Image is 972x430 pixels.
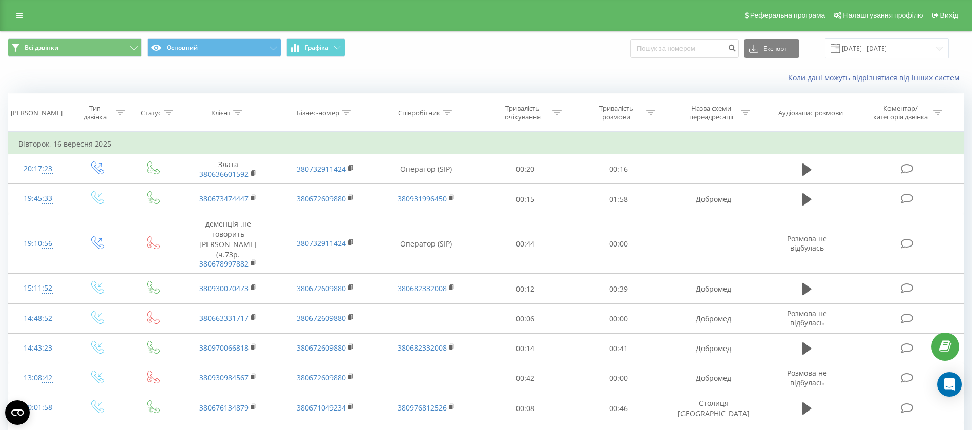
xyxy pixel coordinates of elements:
[199,313,249,323] a: 380663331717
[696,194,731,204] font: Добромед
[609,373,628,383] font: 00:00
[940,11,958,19] font: Вихід
[398,403,447,413] a: 380976812526
[516,403,534,413] font: 00:08
[609,194,628,204] font: 01:58
[744,39,799,58] button: Експорт
[788,73,959,83] font: Коли дані можуть відрізнятися від інших систем
[937,372,962,397] div: Відкрити Intercom Messenger
[787,368,827,387] font: Розмова не відбулась
[516,164,534,174] font: 00:20
[24,402,52,412] font: 10:01:58
[305,43,328,52] font: Графіка
[297,283,346,293] a: 380672609880
[630,39,739,58] input: Пошук за номером
[696,343,731,353] font: Добромед
[609,164,628,174] font: 00:16
[199,403,249,413] a: 380676134879
[11,108,63,117] font: [PERSON_NAME]
[516,239,534,249] font: 00:44
[297,164,346,174] a: 380732911424
[24,283,52,293] font: 15:11:52
[516,284,534,294] font: 00:12
[400,164,452,174] font: Оператор (SIP)
[211,108,231,117] font: Клієнт
[398,283,447,293] a: 380682332008
[199,169,249,179] a: 380636601592
[84,104,107,121] font: Тип дзвінка
[297,313,346,323] a: 380672609880
[199,283,249,293] a: 380930070473
[750,11,825,19] font: Реферальна програма
[297,373,346,382] a: 380672609880
[696,284,731,294] font: Добромед
[788,73,964,83] a: Коли дані можуть відрізнятися від інших систем
[678,398,750,418] font: Столиця [GEOGRAPHIC_DATA]
[24,373,52,382] font: 13:08:42
[24,238,52,248] font: 19:10:56
[199,373,249,382] a: 380930984567
[398,343,447,353] a: 380682332008
[24,343,52,353] font: 14:43:23
[516,373,534,383] font: 00:42
[609,239,628,249] font: 00:00
[297,343,346,353] a: 380672609880
[297,238,346,248] a: 380732911424
[609,314,628,323] font: 00:00
[398,194,447,203] a: 380931996450
[24,163,52,173] font: 20:17:23
[505,104,541,121] font: Тривалість очікування
[873,104,928,121] font: Коментар/категорія дзвінка
[778,108,843,117] font: Аудіозапис розмови
[297,194,346,203] a: 380672609880
[24,193,52,203] font: 19:45:33
[199,343,249,353] a: 380970066818
[516,194,534,204] font: 00:15
[18,139,111,149] font: Вівторок, 16 вересня 2025
[516,314,534,323] font: 00:06
[297,403,346,413] a: 380671049234
[8,38,142,57] button: Всі дзвінки
[787,234,827,253] font: Розмова не відбулась
[199,259,249,269] a: 380678997882
[5,400,30,425] button: Відкрити віджет CMP
[516,343,534,353] font: 00:14
[609,403,628,413] font: 00:46
[609,343,628,353] font: 00:41
[763,44,787,53] font: Експорт
[696,373,731,383] font: Добромед
[167,43,198,52] font: Основний
[609,284,628,294] font: 00:39
[696,314,731,323] font: Добромед
[199,219,257,259] font: деменція .не говорить [PERSON_NAME] (ч.73р.
[147,38,281,57] button: Основний
[400,239,452,249] font: Оператор (SIP)
[141,108,161,117] font: Статус
[297,108,339,117] font: Бізнес-номер
[25,43,58,52] font: Всі дзвінки
[689,104,733,121] font: Назва схеми переадресації
[787,309,827,327] font: Розмова не відбулась
[199,194,249,203] a: 380673474447
[398,108,440,117] font: Співробітник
